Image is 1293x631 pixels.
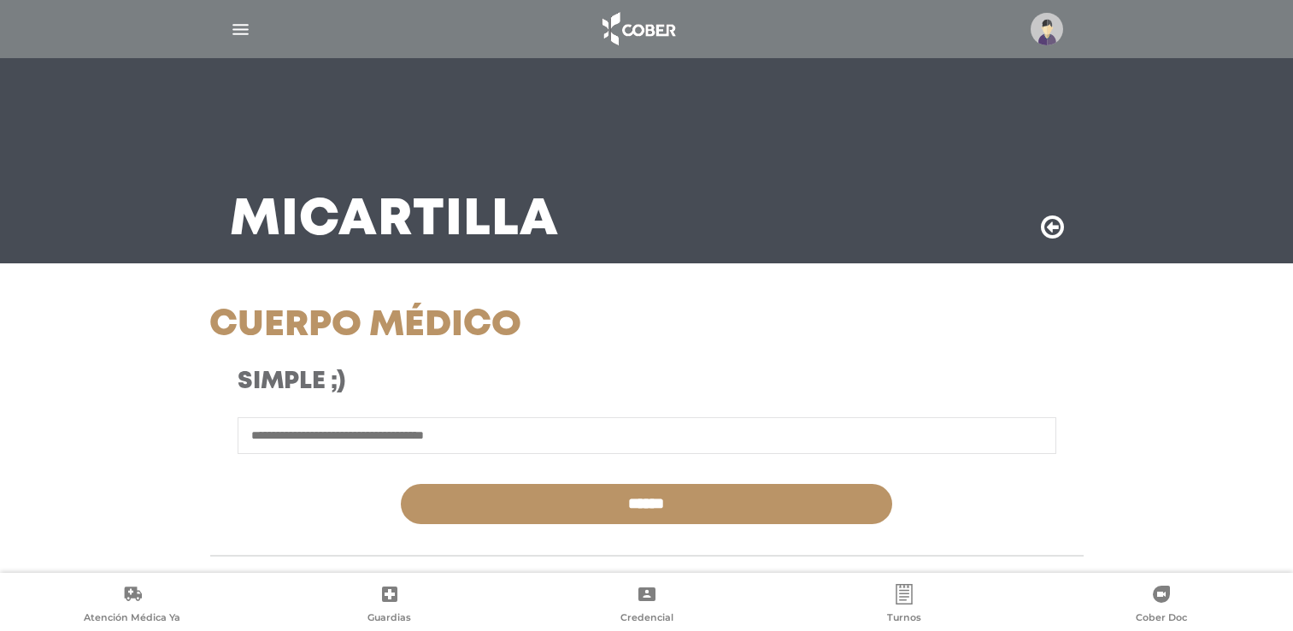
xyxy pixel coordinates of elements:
a: Cober Doc [1032,584,1290,628]
h1: Cuerpo Médico [209,304,785,347]
img: logo_cober_home-white.png [593,9,683,50]
span: Cober Doc [1136,611,1187,627]
span: Guardias [367,611,411,627]
img: profile-placeholder.svg [1031,13,1063,45]
img: Cober_menu-lines-white.svg [230,19,251,40]
span: Credencial [620,611,673,627]
a: Turnos [775,584,1032,628]
h3: Mi Cartilla [230,198,559,243]
a: Guardias [261,584,518,628]
span: Turnos [887,611,921,627]
a: Credencial [518,584,775,628]
span: Atención Médica Ya [84,611,180,627]
h3: Simple ;) [238,368,756,397]
a: Atención Médica Ya [3,584,261,628]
